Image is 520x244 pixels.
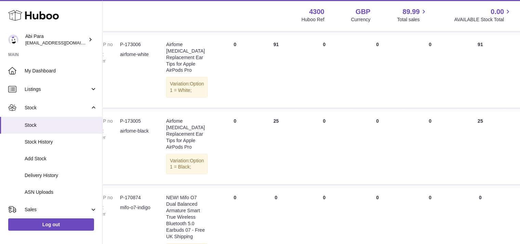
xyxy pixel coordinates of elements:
[402,7,419,16] span: 89.99
[166,194,208,240] div: NEW! Mifo O7 Dual Balanced Armature Smart True Wireless Bluetooth 5.0 Earbuds 07 - Free UK Shipping
[8,218,94,231] a: Log out
[25,139,97,145] span: Stock History
[429,42,431,47] span: 0
[25,68,97,74] span: My Dashboard
[214,35,255,108] td: 0
[302,16,324,23] div: Huboo Ref
[457,35,504,108] td: 91
[166,118,208,150] div: Airfome [MEDICAL_DATA] Replacement Ear Tips for Apple AirPods Pro
[8,35,18,45] img: Abi@mifo.co.uk
[120,194,152,201] dd: P-170874
[397,16,427,23] span: Total sales
[25,206,90,213] span: Sales
[429,118,431,124] span: 0
[120,51,152,64] dd: airfome-white
[457,111,504,184] td: 25
[166,41,208,73] div: Airfome [MEDICAL_DATA] Replacement Ear Tips for Apple AirPods Pro
[88,204,120,217] dt: Current identifier
[88,128,120,141] dt: Current identifier
[166,77,208,97] div: Variation:
[120,41,152,48] dd: P-173006
[309,7,324,16] strong: 4300
[166,154,208,174] div: Variation:
[25,189,97,195] span: ASN Uploads
[352,35,403,108] td: 0
[88,51,120,64] dt: Current identifier
[454,7,512,23] a: 0.00 AVAILABLE Stock Total
[25,105,90,111] span: Stock
[120,204,152,217] dd: mifo-o7-indigo
[25,155,97,162] span: Add Stock
[429,195,431,200] span: 0
[356,7,370,16] strong: GBP
[296,35,352,108] td: 0
[255,35,296,108] td: 91
[88,194,120,201] dt: Huboo P no
[25,33,87,46] div: Abi Para
[120,118,152,124] dd: P-173005
[351,16,371,23] div: Currency
[120,128,152,141] dd: airfome-black
[25,40,101,45] span: [EMAIL_ADDRESS][DOMAIN_NAME]
[491,7,504,16] span: 0.00
[88,41,120,48] dt: Huboo P no
[255,111,296,184] td: 25
[25,172,97,179] span: Delivery History
[352,111,403,184] td: 0
[25,122,97,128] span: Stock
[454,16,512,23] span: AVAILABLE Stock Total
[25,86,90,93] span: Listings
[397,7,427,23] a: 89.99 Total sales
[88,118,120,124] dt: Huboo P no
[170,158,204,170] span: Option 1 = Black;
[214,111,255,184] td: 0
[296,111,352,184] td: 0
